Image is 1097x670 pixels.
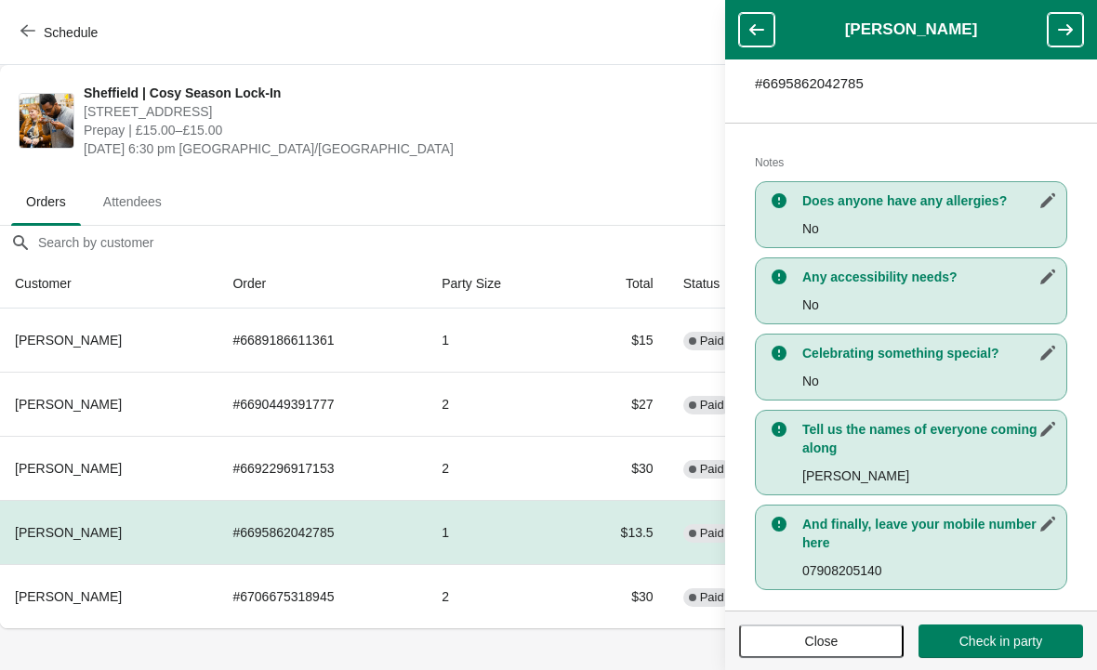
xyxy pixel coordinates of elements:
td: 2 [427,564,569,628]
span: [PERSON_NAME] [15,589,122,604]
p: No [802,296,1057,314]
td: # 6689186611361 [218,309,427,372]
span: Close [805,634,839,649]
h3: Tell us the names of everyone coming along [802,420,1057,457]
span: Check in party [959,634,1042,649]
button: Check in party [919,624,1083,658]
td: # 6706675318945 [218,564,427,628]
td: $30 [569,436,668,500]
span: Attendees [88,185,177,218]
h3: And finally, leave your mobile number here [802,515,1057,552]
span: Paid [700,334,724,348]
th: Order [218,259,427,309]
span: Sheffield | Cosy Season Lock-In [84,84,754,102]
button: Schedule [9,16,112,49]
h1: [PERSON_NAME] [774,20,1048,39]
span: [PERSON_NAME] [15,397,122,412]
span: [STREET_ADDRESS] [84,102,754,121]
td: 1 [427,500,569,564]
td: # 6690449391777 [218,372,427,436]
span: Paid [700,526,724,541]
span: Paid [700,590,724,605]
span: Paid [700,462,724,477]
h3: Celebrating something special? [802,344,1057,362]
p: [PERSON_NAME] [802,466,1057,485]
h2: Notes [755,153,1067,172]
td: $30 [569,564,668,628]
td: 2 [427,372,569,436]
p: # 6695862042785 [755,74,1067,93]
th: Status [668,259,793,309]
p: No [802,372,1057,390]
th: Party Size [427,259,569,309]
td: # 6692296917153 [218,436,427,500]
span: Schedule [44,25,98,40]
td: 1 [427,309,569,372]
p: No [802,219,1057,238]
span: [PERSON_NAME] [15,461,122,476]
img: Sheffield | Cosy Season Lock-In [20,94,73,148]
th: Total [569,259,668,309]
td: # 6695862042785 [218,500,427,564]
input: Search by customer [37,226,1097,259]
h3: Any accessibility needs? [802,268,1057,286]
span: [DATE] 6:30 pm [GEOGRAPHIC_DATA]/[GEOGRAPHIC_DATA] [84,139,754,158]
h3: Does anyone have any allergies? [802,191,1057,210]
span: Orders [11,185,81,218]
td: 2 [427,436,569,500]
td: $27 [569,372,668,436]
span: [PERSON_NAME] [15,525,122,540]
td: $15 [569,309,668,372]
span: [PERSON_NAME] [15,333,122,348]
button: Close [739,624,904,658]
span: Prepay | £15.00–£15.00 [84,121,754,139]
td: $13.5 [569,500,668,564]
span: Paid [700,398,724,413]
p: 07908205140 [802,561,1057,580]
